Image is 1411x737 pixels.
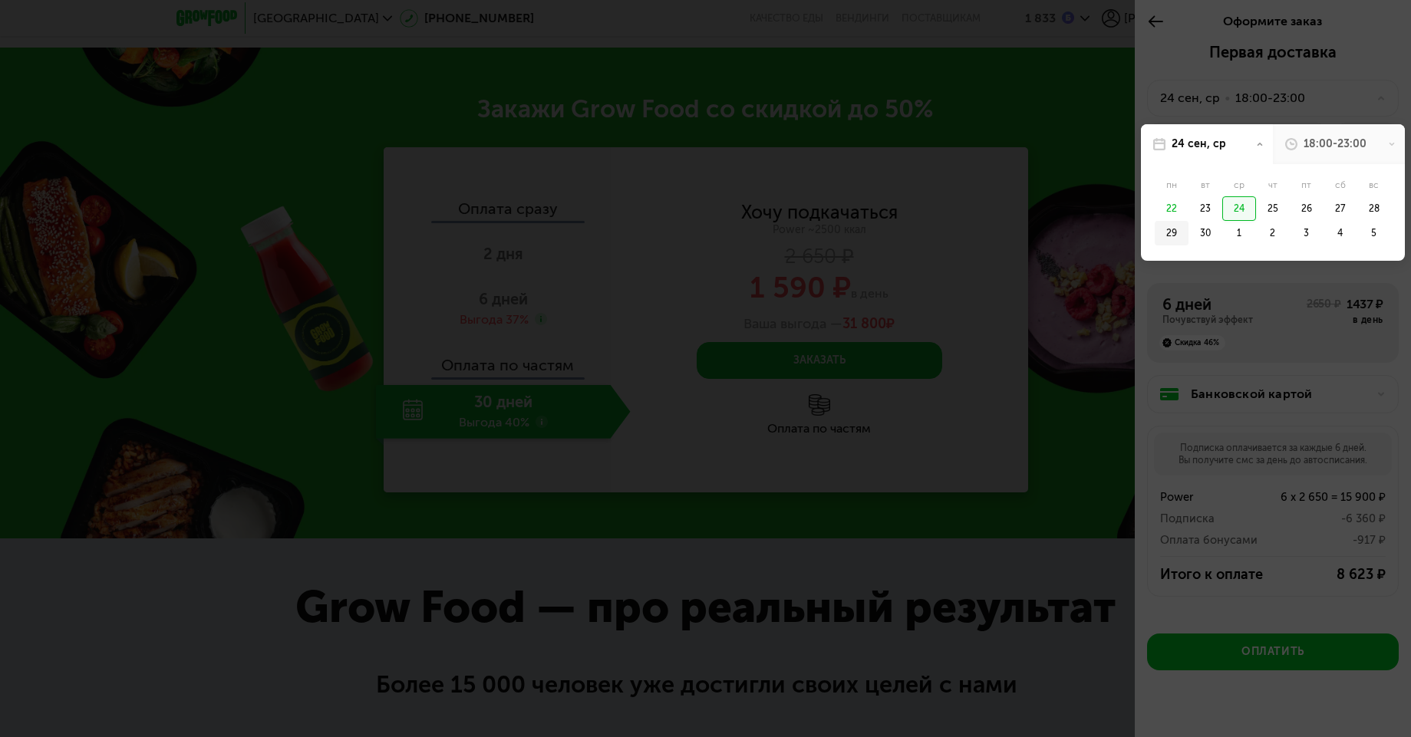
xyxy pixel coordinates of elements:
[1188,221,1222,245] div: 30
[1256,173,1290,196] div: чт
[1222,196,1256,221] div: 24
[1155,221,1188,245] div: 29
[1304,137,1366,152] div: 18:00-23:00
[1324,196,1357,221] div: 27
[1290,173,1324,196] div: пт
[1324,173,1357,196] div: сб
[1290,221,1324,245] div: 3
[1188,196,1222,221] div: 23
[1357,221,1391,245] div: 5
[1256,221,1290,245] div: 2
[1172,137,1226,152] div: 24 сен, ср
[1155,196,1188,221] div: 22
[1222,221,1256,245] div: 1
[1155,173,1188,196] div: пн
[1290,196,1324,221] div: 26
[1357,196,1391,221] div: 28
[1188,173,1222,196] div: вт
[1256,196,1290,221] div: 25
[1324,221,1357,245] div: 4
[1222,173,1256,196] div: ср
[1357,173,1391,196] div: вс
